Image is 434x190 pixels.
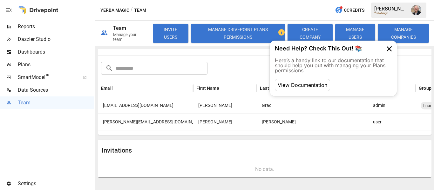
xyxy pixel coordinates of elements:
span: Dazzler Studio [18,36,94,43]
span: Team [18,99,94,107]
button: Yerba Magic [100,6,129,14]
div: Fiala [257,114,320,130]
span: 0 Credits [344,6,364,14]
div: Manage your team [113,32,145,42]
div: Yerba Magic [374,12,407,15]
button: MANAGE USERS [335,24,375,43]
div: user [368,114,416,130]
span: Settings [18,180,94,187]
div: Invitations [102,147,265,154]
div: admin [368,97,416,114]
div: Team [113,25,126,31]
img: Dustin Jacobson [411,5,421,15]
div: Grad [257,97,320,114]
span: Dashboards [18,48,94,56]
span: Reports [18,23,94,30]
div: Last Name [260,86,282,91]
span: Data Sources [18,86,94,94]
span: Plans [18,61,94,69]
button: Manage Drivepoint Plans Permissions [191,24,285,43]
button: INVITE USERS [153,24,188,43]
button: 0Credits [332,4,367,16]
div: Colin [193,114,257,130]
button: Dustin Jacobson [407,1,425,19]
button: Sort [220,84,229,93]
div: colin@brainista.com [98,114,193,130]
div: First Name [196,86,219,91]
div: / [131,6,133,14]
div: [PERSON_NAME] [374,6,407,12]
div: Email [101,86,113,91]
button: Sort [113,84,122,93]
button: MANAGE COMPANIES [378,24,429,43]
span: ™ [45,73,50,81]
span: SmartModel [18,74,76,81]
div: Cameron [193,97,257,114]
button: CREATE COMPANY [288,24,333,43]
div: cam@yerbamagic.com [98,97,193,114]
div: No data. [103,166,426,172]
div: Groups [419,86,434,91]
